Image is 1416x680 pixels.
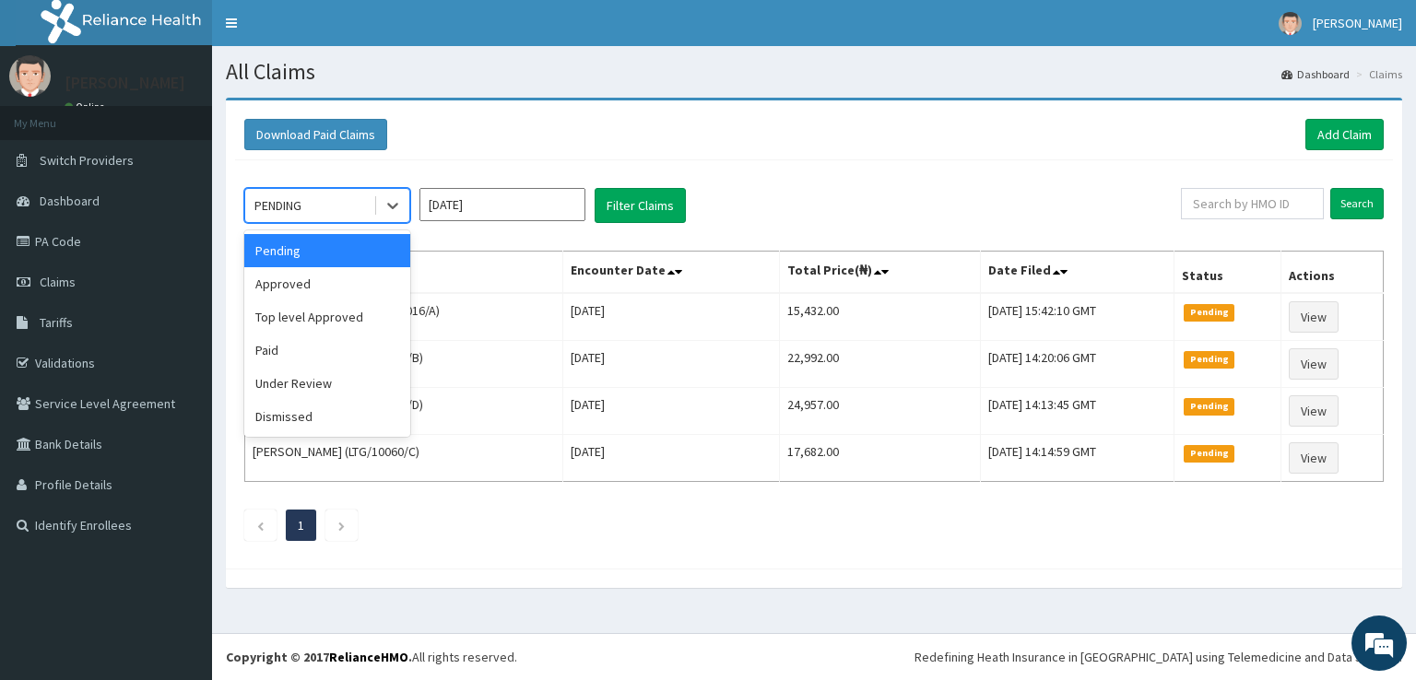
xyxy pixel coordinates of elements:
[226,649,412,665] strong: Copyright © 2017 .
[1174,252,1280,294] th: Status
[254,196,301,215] div: PENDING
[1184,304,1234,321] span: Pending
[562,252,779,294] th: Encounter Date
[981,341,1174,388] td: [DATE] 14:20:06 GMT
[1305,119,1384,150] a: Add Claim
[981,252,1174,294] th: Date Filed
[244,300,410,334] div: Top level Approved
[40,274,76,290] span: Claims
[1289,301,1339,333] a: View
[226,60,1402,84] h1: All Claims
[244,234,410,267] div: Pending
[780,435,981,482] td: 17,682.00
[65,100,109,113] a: Online
[244,367,410,400] div: Under Review
[562,341,779,388] td: [DATE]
[1184,445,1234,462] span: Pending
[419,188,585,221] input: Select Month and Year
[1330,188,1384,219] input: Search
[244,267,410,300] div: Approved
[65,75,185,91] p: [PERSON_NAME]
[244,119,387,150] button: Download Paid Claims
[40,152,134,169] span: Switch Providers
[595,188,686,223] button: Filter Claims
[562,435,779,482] td: [DATE]
[1313,15,1402,31] span: [PERSON_NAME]
[40,314,73,331] span: Tariffs
[1351,66,1402,82] li: Claims
[1289,348,1339,380] a: View
[298,517,304,533] a: Page 1 is your current page
[981,293,1174,341] td: [DATE] 15:42:10 GMT
[981,435,1174,482] td: [DATE] 14:14:59 GMT
[244,400,410,433] div: Dismissed
[212,633,1416,680] footer: All rights reserved.
[337,517,346,533] a: Next page
[1289,442,1339,474] a: View
[562,388,779,435] td: [DATE]
[914,648,1402,666] div: Redefining Heath Insurance in [GEOGRAPHIC_DATA] using Telemedicine and Data Science!
[1289,395,1339,427] a: View
[245,435,563,482] td: [PERSON_NAME] (LTG/10060/C)
[780,252,981,294] th: Total Price(₦)
[562,293,779,341] td: [DATE]
[1184,398,1234,415] span: Pending
[1279,12,1302,35] img: User Image
[981,388,1174,435] td: [DATE] 14:13:45 GMT
[1181,188,1324,219] input: Search by HMO ID
[1281,66,1350,82] a: Dashboard
[244,334,410,367] div: Paid
[9,55,51,97] img: User Image
[780,388,981,435] td: 24,957.00
[780,341,981,388] td: 22,992.00
[40,193,100,209] span: Dashboard
[1184,351,1234,368] span: Pending
[329,649,408,665] a: RelianceHMO
[780,293,981,341] td: 15,432.00
[1280,252,1383,294] th: Actions
[256,517,265,533] a: Previous page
